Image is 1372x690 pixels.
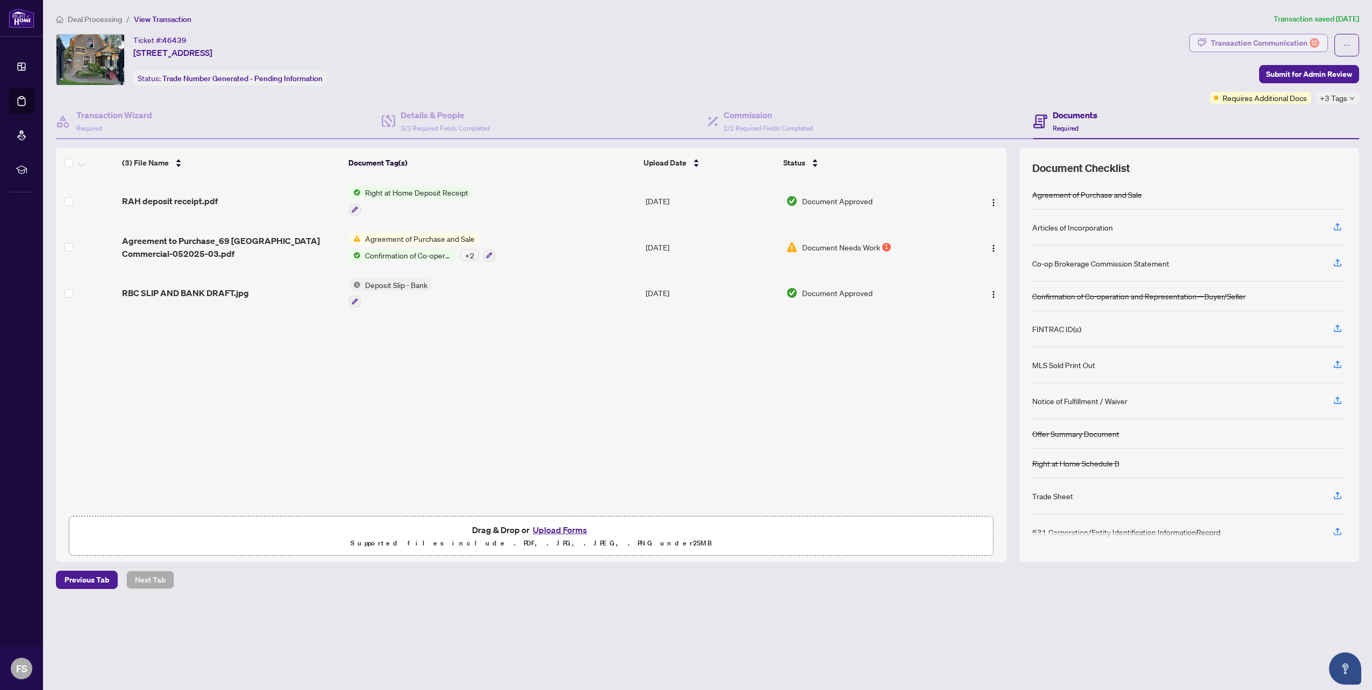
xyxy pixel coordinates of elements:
[1349,96,1355,101] span: down
[724,124,813,132] span: 2/2 Required Fields Completed
[349,233,495,262] button: Status IconAgreement of Purchase and SaleStatus IconConfirmation of Co-operation and Representati...
[349,233,361,245] img: Status Icon
[134,15,191,24] span: View Transaction
[882,243,891,251] div: 1
[641,224,782,270] td: [DATE]
[472,523,590,537] span: Drag & Drop or
[9,8,34,28] img: logo
[1053,124,1078,132] span: Required
[460,249,479,261] div: + 2
[1032,221,1113,233] div: Articles of Incorporation
[1266,66,1352,83] span: Submit for Admin Review
[349,186,361,198] img: Status Icon
[126,571,174,589] button: Next Tab
[639,148,779,178] th: Upload Date
[126,13,130,25] li: /
[122,234,340,260] span: Agreement to Purchase_69 [GEOGRAPHIC_DATA] Commercial-052025-03.pdf
[779,148,954,178] th: Status
[644,157,687,169] span: Upload Date
[76,537,987,550] p: Supported files include .PDF, .JPG, .JPEG, .PNG under 25 MB
[530,523,590,537] button: Upload Forms
[65,571,109,588] span: Previous Tab
[361,233,479,245] span: Agreement of Purchase and Sale
[122,157,169,169] span: (3) File Name
[1032,359,1095,371] div: MLS Sold Print Out
[68,15,122,24] span: Deal Processing
[1032,290,1246,302] div: Confirmation of Co-operation and Representation—Buyer/Seller
[133,46,212,59] span: [STREET_ADDRESS]
[724,109,813,121] h4: Commission
[1032,526,1220,538] div: 631 Corporation/Entity Identification InformationRecord
[786,195,798,207] img: Document Status
[989,244,998,253] img: Logo
[1223,92,1307,104] span: Requires Additional Docs
[133,71,327,85] div: Status:
[985,192,1002,210] button: Logo
[1032,457,1119,469] div: Right at Home Schedule B
[361,279,432,291] span: Deposit Slip - Bank
[1343,41,1350,49] span: ellipsis
[802,287,873,299] span: Document Approved
[802,241,880,253] span: Document Needs Work
[122,195,218,207] span: RAH deposit receipt.pdf
[361,249,456,261] span: Confirmation of Co-operation and Representation—Buyer/Seller
[786,287,798,299] img: Document Status
[786,241,798,253] img: Document Status
[349,186,473,215] button: Status IconRight at Home Deposit Receipt
[985,284,1002,301] button: Logo
[56,16,63,23] span: home
[1032,323,1081,335] div: FINTRAC ID(s)
[401,124,490,132] span: 3/3 Required Fields Completed
[349,249,361,261] img: Status Icon
[76,109,152,121] h4: Transaction Wizard
[1032,395,1127,407] div: Notice of Fulfillment / Waiver
[641,178,782,224] td: [DATE]
[118,148,344,178] th: (3) File Name
[1320,92,1347,104] span: +3 Tags
[1189,34,1328,52] button: Transaction Communication12
[69,516,993,556] span: Drag & Drop orUpload FormsSupported files include .PDF, .JPG, .JPEG, .PNG under25MB
[985,239,1002,256] button: Logo
[133,34,187,46] div: Ticket #:
[1032,257,1169,269] div: Co-op Brokerage Commission Statement
[56,34,124,85] img: IMG-N9396954_1.jpg
[1053,109,1097,121] h4: Documents
[122,286,249,299] span: RBC SLIP AND BANK DRAFT.jpg
[1329,652,1361,685] button: Open asap
[1032,428,1119,440] div: Offer Summary Document
[1032,189,1142,200] div: Agreement of Purchase and Sale
[16,661,27,676] span: FS
[1032,161,1130,176] span: Document Checklist
[1032,490,1073,502] div: Trade Sheet
[1274,13,1359,25] article: Transaction saved [DATE]
[1211,34,1319,52] div: Transaction Communication
[76,124,102,132] span: Required
[1310,38,1319,48] div: 12
[802,195,873,207] span: Document Approved
[783,157,805,169] span: Status
[349,279,361,291] img: Status Icon
[349,279,432,308] button: Status IconDeposit Slip - Bank
[989,290,998,299] img: Logo
[1259,65,1359,83] button: Submit for Admin Review
[641,270,782,317] td: [DATE]
[361,186,473,198] span: Right at Home Deposit Receipt
[344,148,639,178] th: Document Tag(s)
[56,571,118,589] button: Previous Tab
[162,35,187,45] span: 46439
[162,74,323,83] span: Trade Number Generated - Pending Information
[401,109,490,121] h4: Details & People
[989,198,998,207] img: Logo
